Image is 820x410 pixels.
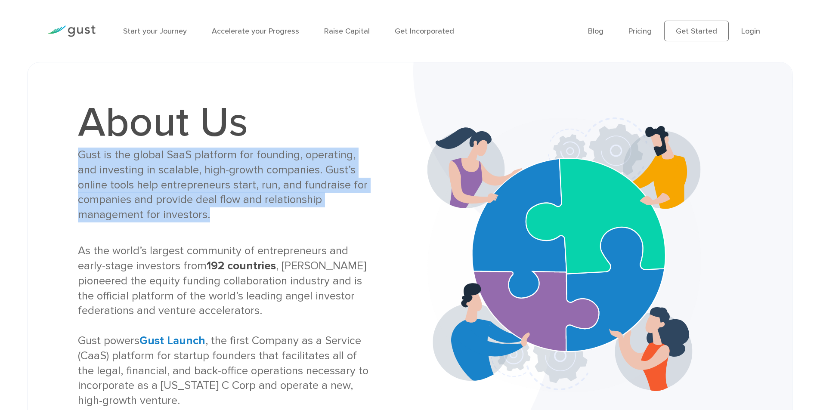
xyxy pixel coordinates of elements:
[741,27,760,36] a: Login
[47,25,96,37] img: Gust Logo
[628,27,652,36] a: Pricing
[78,102,375,143] h1: About Us
[78,244,375,408] div: As the world’s largest community of entrepreneurs and early-stage investors from , [PERSON_NAME] ...
[395,27,454,36] a: Get Incorporated
[207,259,276,272] strong: 192 countries
[78,148,375,222] div: Gust is the global SaaS platform for founding, operating, and investing in scalable, high-growth ...
[123,27,187,36] a: Start your Journey
[324,27,370,36] a: Raise Capital
[139,334,205,347] a: Gust Launch
[588,27,603,36] a: Blog
[212,27,299,36] a: Accelerate your Progress
[664,21,729,41] a: Get Started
